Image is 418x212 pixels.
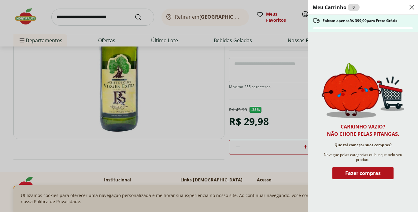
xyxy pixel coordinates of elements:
[335,143,392,147] span: Que tal começar suas compras?
[348,4,360,11] div: 0
[321,152,405,162] span: Navegue pelas categorias ou busque pelo seu produto.
[321,62,405,118] img: Carrinho vazio
[323,18,397,23] span: Faltam apenas R$ 399,00 para Frete Grátis
[313,4,360,11] h2: Meu Carrinho
[327,123,399,138] h2: Carrinho vazio? Não chore pelas pitangas.
[345,171,381,176] span: Fazer compras
[332,167,394,182] button: Fazer compras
